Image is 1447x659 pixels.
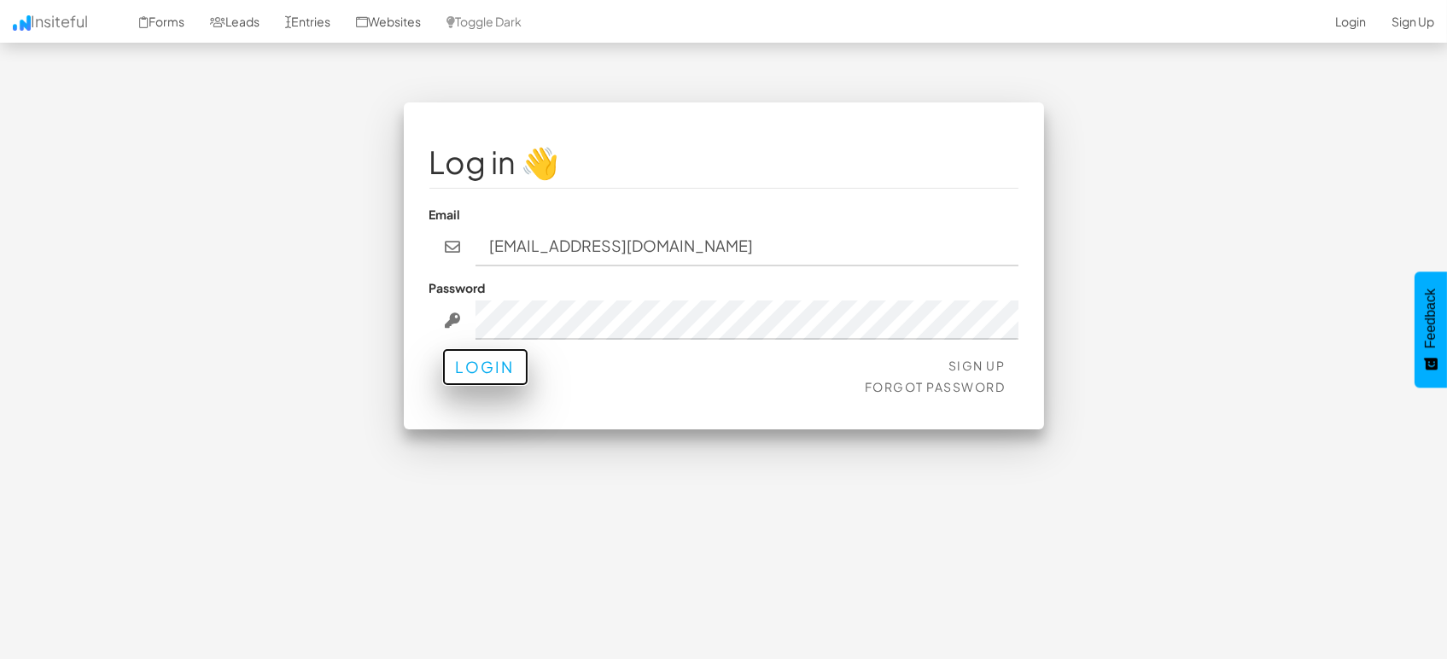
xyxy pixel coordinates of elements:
span: Feedback [1423,289,1438,348]
button: Login [442,348,528,386]
button: Feedback - Show survey [1415,271,1447,388]
a: Forgot Password [865,379,1006,394]
label: Email [429,206,461,223]
img: icon.png [13,15,31,31]
a: Sign Up [948,358,1006,373]
h1: Log in 👋 [429,145,1018,179]
label: Password [429,279,486,296]
input: john@doe.com [476,227,1018,266]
